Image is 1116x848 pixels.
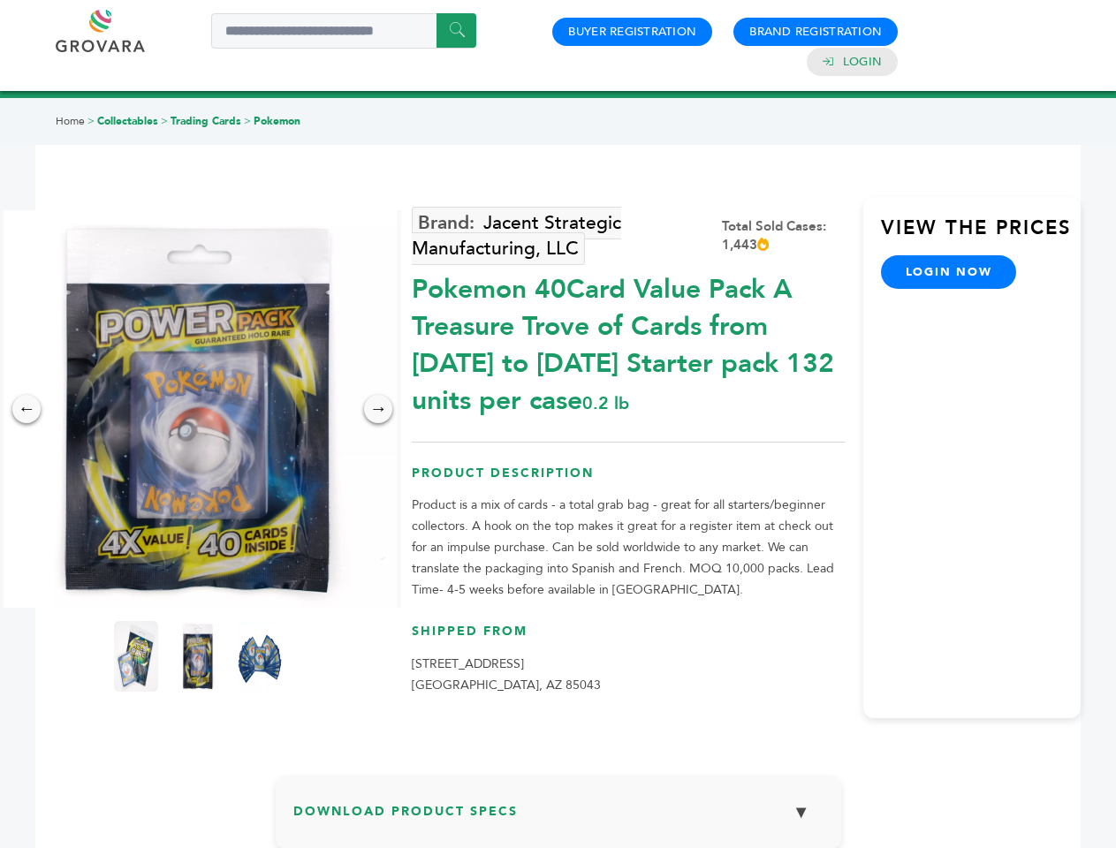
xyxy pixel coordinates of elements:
a: Login [843,54,882,70]
span: > [87,114,95,128]
div: Total Sold Cases: 1,443 [722,217,846,254]
div: ← [12,395,41,423]
a: Trading Cards [171,114,241,128]
span: > [161,114,168,128]
input: Search a product or brand... [211,13,476,49]
a: Brand Registration [749,24,882,40]
a: Pokemon [254,114,300,128]
div: → [364,395,392,423]
button: ▼ [779,793,824,831]
img: Pokemon 40-Card Value Pack – A Treasure Trove of Cards from 1996 to 2024 - Starter pack! 132 unit... [114,621,158,692]
a: Home [56,114,85,128]
h3: Shipped From [412,623,846,654]
span: 0.2 lb [582,391,629,415]
h3: Product Description [412,465,846,496]
a: Jacent Strategic Manufacturing, LLC [412,207,621,265]
p: [STREET_ADDRESS] [GEOGRAPHIC_DATA], AZ 85043 [412,654,846,696]
a: login now [881,255,1017,289]
h3: View the Prices [881,215,1081,255]
img: Pokemon 40-Card Value Pack – A Treasure Trove of Cards from 1996 to 2024 - Starter pack! 132 unit... [176,621,220,692]
span: > [244,114,251,128]
a: Buyer Registration [568,24,696,40]
div: Pokemon 40Card Value Pack A Treasure Trove of Cards from [DATE] to [DATE] Starter pack 132 units ... [412,262,846,420]
h3: Download Product Specs [293,793,824,844]
a: Collectables [97,114,158,128]
img: Pokemon 40-Card Value Pack – A Treasure Trove of Cards from 1996 to 2024 - Starter pack! 132 unit... [238,621,282,692]
p: Product is a mix of cards - a total grab bag - great for all starters/beginner collectors. A hook... [412,495,846,601]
